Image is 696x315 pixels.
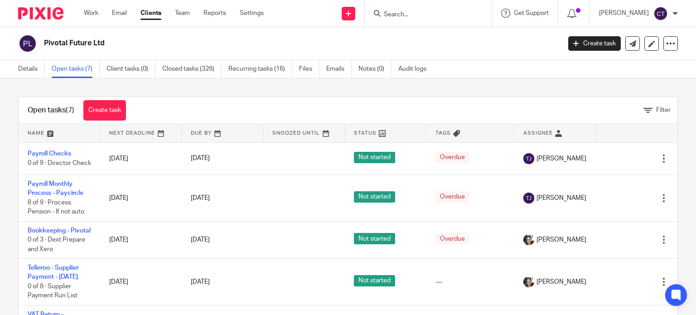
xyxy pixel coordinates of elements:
[100,259,182,305] td: [DATE]
[354,131,377,136] span: Status
[536,194,586,203] span: [PERSON_NAME]
[28,150,71,157] a: Payroll Checks
[106,60,155,78] a: Client tasks (0)
[100,174,182,221] td: [DATE]
[536,235,586,244] span: [PERSON_NAME]
[191,195,210,201] span: [DATE]
[28,106,74,115] h1: Open tasks
[162,60,222,78] a: Closed tasks (326)
[112,9,127,18] a: Email
[191,155,210,162] span: [DATE]
[435,152,469,163] span: Overdue
[272,131,320,136] span: Snoozed Until
[100,142,182,174] td: [DATE]
[656,107,671,113] span: Filter
[28,237,85,252] span: 0 of 3 · Dext Prepare and Xero
[398,60,433,78] a: Audit logs
[354,191,395,203] span: Not started
[568,36,621,51] a: Create task
[299,60,319,78] a: Files
[191,237,210,243] span: [DATE]
[435,191,469,203] span: Overdue
[523,153,534,164] img: svg%3E
[100,221,182,258] td: [DATE]
[52,60,100,78] a: Open tasks (7)
[354,275,395,286] span: Not started
[435,277,505,286] div: ---
[523,276,534,287] img: barbara-raine-.jpg
[435,233,469,244] span: Overdue
[523,193,534,204] img: svg%3E
[435,131,451,136] span: Tags
[523,234,534,245] img: barbara-raine-.jpg
[18,60,45,78] a: Details
[28,228,91,234] a: Bookkeeping - Pivotal
[354,152,395,163] span: Not started
[599,9,649,18] p: [PERSON_NAME]
[28,160,91,166] span: 0 of 9 · Director Check
[175,9,190,18] a: Team
[191,279,210,285] span: [DATE]
[536,154,586,163] span: [PERSON_NAME]
[140,9,161,18] a: Clients
[358,60,391,78] a: Notes (0)
[653,6,668,21] img: svg%3E
[228,60,292,78] a: Recurring tasks (16)
[28,199,84,215] span: 8 of 9 · Process Pension - If not auto
[44,39,453,48] h2: Pivotal Future Ltd
[66,107,74,114] span: (7)
[354,233,395,244] span: Not started
[203,9,226,18] a: Reports
[28,265,78,280] a: Telleroo - Supplier Payment - [DATE]
[18,34,37,53] img: svg%3E
[83,100,126,121] a: Create task
[28,181,83,196] a: Payroll Monthly Process - Paycircle
[514,10,549,16] span: Get Support
[536,277,586,286] span: [PERSON_NAME]
[84,9,98,18] a: Work
[240,9,264,18] a: Settings
[326,60,352,78] a: Emails
[18,7,63,19] img: Pixie
[383,11,464,19] input: Search
[28,283,77,299] span: 0 of 8 · Supplier Payment Run List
